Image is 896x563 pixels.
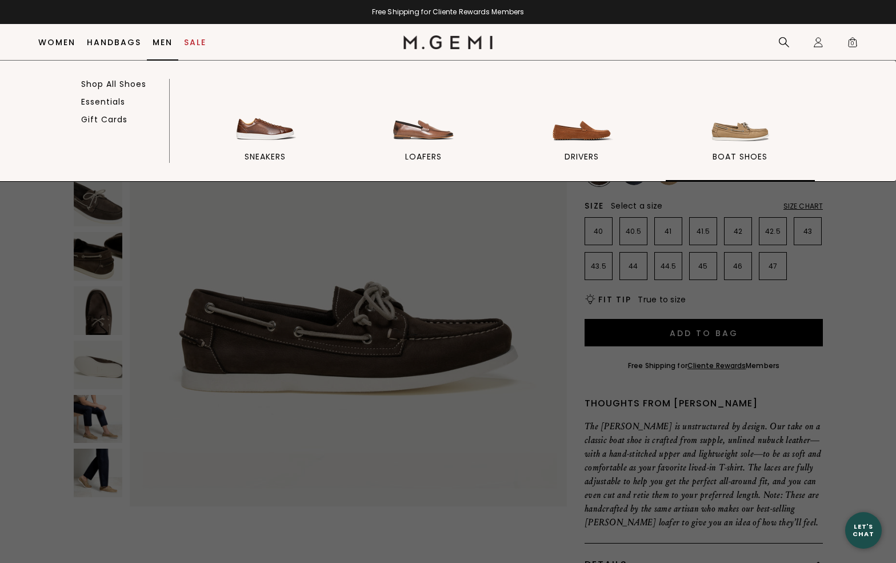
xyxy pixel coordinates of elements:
a: Women [38,38,75,47]
a: Essentials [81,97,125,107]
img: drivers [550,82,614,146]
a: Gift Cards [81,114,127,125]
span: Boat Shoes [713,151,767,162]
img: sneakers [233,82,297,146]
a: Handbags [87,38,141,47]
img: loafers [391,82,455,146]
a: Boat Shoes [666,82,815,181]
a: Shop All Shoes [81,79,146,89]
a: drivers [507,82,657,181]
img: Boat Shoes [708,82,772,146]
span: sneakers [245,151,286,162]
a: Men [153,38,173,47]
a: sneakers [190,82,339,181]
div: Let's Chat [845,523,882,537]
a: loafers [349,82,498,181]
a: Sale [184,38,206,47]
span: 0 [847,39,858,50]
span: loafers [405,151,442,162]
img: M.Gemi [403,35,493,49]
span: drivers [565,151,599,162]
